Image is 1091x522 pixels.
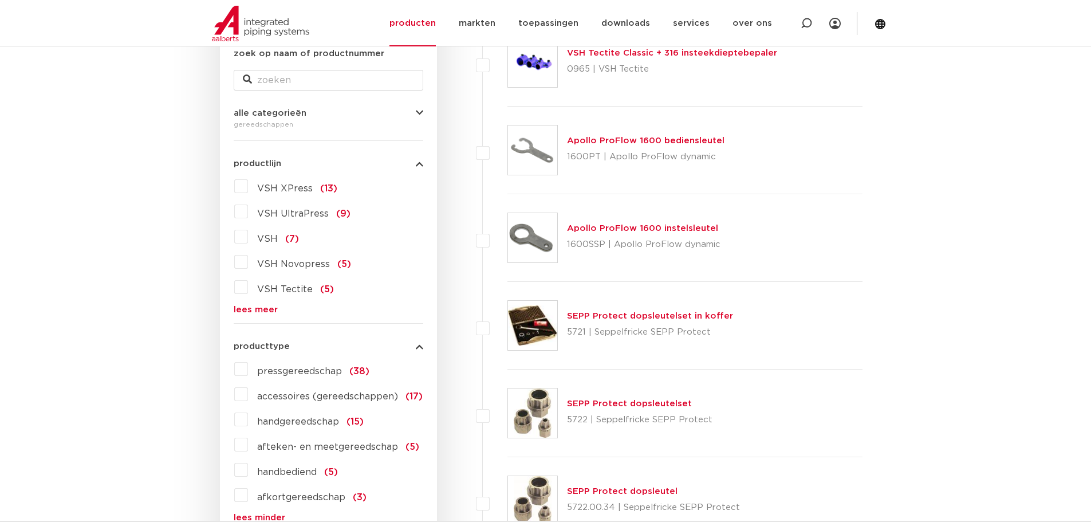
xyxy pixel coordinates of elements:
[234,342,290,351] span: producttype
[567,224,718,233] a: Apollo ProFlow 1600 instelsleutel
[257,234,278,244] span: VSH
[567,399,692,408] a: SEPP Protect dopsleutelset
[257,209,329,218] span: VSH UltraPress
[257,260,330,269] span: VSH Novopress
[405,392,423,401] span: (17)
[567,323,733,342] p: 5721 | Seppelfricke SEPP Protect
[285,234,299,244] span: (7)
[234,342,423,351] button: producttype
[508,213,557,262] img: Thumbnail for Apollo ProFlow 1600 instelsleutel
[508,125,557,175] img: Thumbnail for Apollo ProFlow 1600 bediensleutel
[567,487,678,496] a: SEPP Protect dopsleutel
[234,159,281,168] span: productlijn
[257,493,345,502] span: afkortgereedschap
[567,136,724,145] a: Apollo ProFlow 1600 bediensleutel
[234,159,423,168] button: productlijn
[234,117,423,131] div: gereedschappen
[234,305,423,314] a: lees meer
[353,493,367,502] span: (3)
[567,148,724,166] p: 1600PT | Apollo ProFlow dynamic
[257,392,398,401] span: accessoires (gereedschappen)
[508,301,557,350] img: Thumbnail for SEPP Protect dopsleutelset in koffer
[337,260,351,269] span: (5)
[508,38,557,87] img: Thumbnail for VSH Tectite Classic + 316 insteekdieptebepaler
[567,312,733,320] a: SEPP Protect dopsleutelset in koffer
[257,367,342,376] span: pressgereedschap
[349,367,369,376] span: (38)
[257,442,398,452] span: afteken- en meetgereedschap
[336,209,350,218] span: (9)
[320,285,334,294] span: (5)
[234,47,384,61] label: zoek op naam of productnummer
[567,411,712,429] p: 5722 | Seppelfricke SEPP Protect
[508,388,557,438] img: Thumbnail for SEPP Protect dopsleutelset
[234,70,423,91] input: zoeken
[320,184,337,193] span: (13)
[567,236,720,254] p: 1600SSP | Apollo ProFlow dynamic
[567,499,740,517] p: 5722.00.34 | Seppelfricke SEPP Protect
[324,468,338,477] span: (5)
[567,60,777,79] p: 0965 | VSH Tectite
[257,417,339,426] span: handgereedschap
[346,417,364,426] span: (15)
[567,49,777,57] a: VSH Tectite Classic + 316 insteekdieptebepaler
[257,184,313,193] span: VSH XPress
[234,513,423,522] a: lees minder
[234,109,423,117] button: alle categorieën
[405,442,419,452] span: (5)
[234,109,306,117] span: alle categorieën
[257,468,317,477] span: handbediend
[257,285,313,294] span: VSH Tectite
